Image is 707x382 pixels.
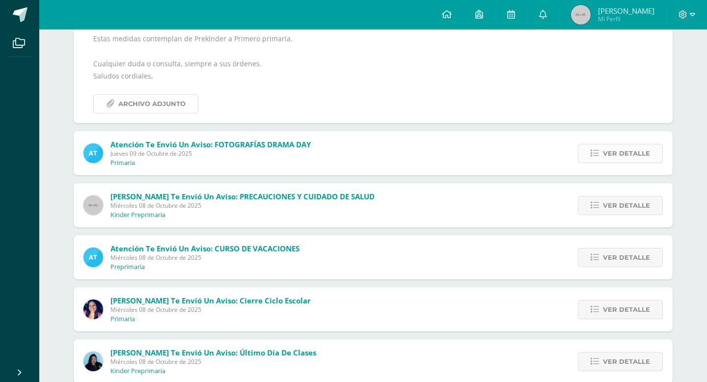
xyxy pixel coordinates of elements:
span: Miércoles 08 de Octubre de 2025 [110,305,311,314]
img: 60x60 [83,195,103,215]
span: Atención te envió un aviso: FOTOGRAFÍAS DRAMA DAY [110,139,311,149]
span: Miércoles 08 de Octubre de 2025 [110,201,375,210]
span: Ver detalle [603,196,650,215]
span: Miércoles 08 de Octubre de 2025 [110,357,316,366]
img: 9fc725f787f6a993fc92a288b7a8b70c.png [83,247,103,267]
span: Ver detalle [603,248,650,267]
img: 0ec1db5f62156b052767e68aebe352a6.png [83,352,103,371]
span: [PERSON_NAME] te envió un aviso: Cierre ciclo escolar [110,296,311,305]
span: [PERSON_NAME] [598,6,654,16]
img: 45x45 [571,5,591,25]
span: Ver detalle [603,300,650,319]
span: Jueves 09 de Octubre de 2025 [110,149,311,158]
p: Kinder Preprimaria [110,211,165,219]
p: Primaria [110,159,135,167]
p: Kinder Preprimaria [110,367,165,375]
a: Archivo Adjunto [93,94,198,113]
span: Ver detalle [603,144,650,163]
span: [PERSON_NAME] te envió un aviso: PRECAUCIONES Y CUIDADO DE SALUD [110,191,375,201]
span: Miércoles 08 de Octubre de 2025 [110,253,299,262]
p: Primaria [110,315,135,323]
span: Ver detalle [603,353,650,371]
p: Preprimaria [110,263,145,271]
span: [PERSON_NAME] te envió un aviso: Último Día de Clases [110,348,316,357]
span: Atención te envió un aviso: CURSO DE VACACIONES [110,244,299,253]
span: Mi Perfil [598,15,654,23]
img: 7118ac30b0313437625b59fc2ffd5a9e.png [83,300,103,319]
img: 9fc725f787f6a993fc92a288b7a8b70c.png [83,143,103,163]
span: Archivo Adjunto [118,95,186,113]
